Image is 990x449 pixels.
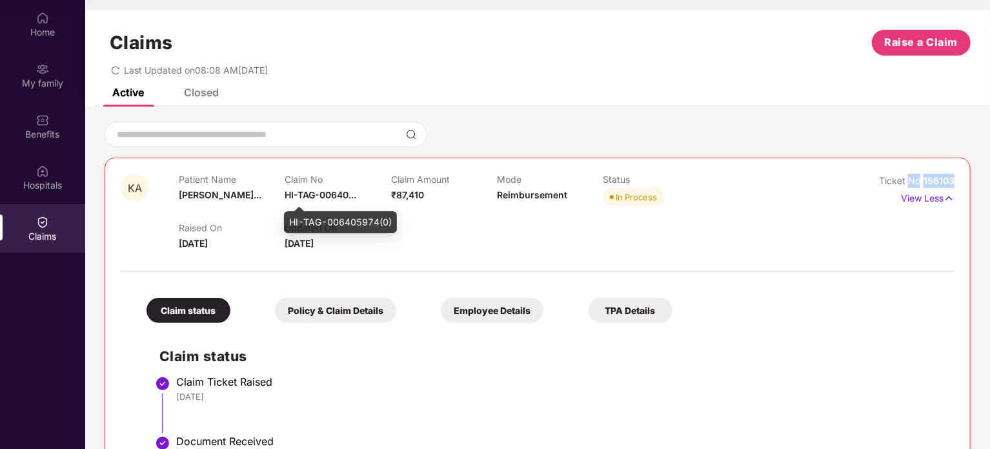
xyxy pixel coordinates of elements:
[285,238,314,249] span: [DATE]
[441,298,543,323] div: Employee Details
[36,216,49,229] img: svg+xml;base64,PHN2ZyBpZD0iQ2xhaW0iIHhtbG5zPSJodHRwOi8vd3d3LnczLm9yZy8yMDAwL3N2ZyIgd2lkdGg9IjIwIi...
[924,175,955,186] span: 156103
[879,175,924,186] span: Ticket No
[284,211,397,233] div: HI-TAG-006405974(0)
[179,238,208,249] span: [DATE]
[159,346,942,367] h2: Claim status
[872,30,971,56] button: Raise a Claim
[111,65,120,76] span: redo
[179,222,285,233] p: Raised On
[36,63,49,76] img: svg+xml;base64,PHN2ZyB3aWR0aD0iMjAiIGhlaWdodD0iMjAiIHZpZXdCb3g9IjAgMCAyMCAyMCIgZmlsbD0ibm9uZSIgeG...
[36,165,49,178] img: svg+xml;base64,PHN2ZyBpZD0iSG9zcGl0YWxzIiB4bWxucz0iaHR0cDovL3d3dy53My5vcmcvMjAwMC9zdmciIHdpZHRoPS...
[275,298,396,323] div: Policy & Claim Details
[285,174,390,185] p: Claim No
[179,174,285,185] p: Patient Name
[128,183,142,194] span: KA
[885,34,958,50] span: Raise a Claim
[901,188,955,205] p: View Less
[112,86,144,99] div: Active
[589,298,672,323] div: TPA Details
[184,86,219,99] div: Closed
[391,174,497,185] p: Claim Amount
[176,391,942,402] div: [DATE]
[124,65,268,76] span: Last Updated on 08:08 AM[DATE]
[176,375,942,388] div: Claim Ticket Raised
[146,298,230,323] div: Claim status
[179,189,261,200] span: [PERSON_NAME]...
[391,189,424,200] span: ₹87,410
[944,191,955,205] img: svg+xml;base64,PHN2ZyB4bWxucz0iaHR0cDovL3d3dy53My5vcmcvMjAwMC9zdmciIHdpZHRoPSIxNyIgaGVpZ2h0PSIxNy...
[36,12,49,25] img: svg+xml;base64,PHN2ZyBpZD0iSG9tZSIgeG1sbnM9Imh0dHA6Ly93d3cudzMub3JnLzIwMDAvc3ZnIiB3aWR0aD0iMjAiIG...
[285,189,356,200] span: HI-TAG-00640...
[497,189,567,200] span: Reimbursement
[155,376,170,392] img: svg+xml;base64,PHN2ZyBpZD0iU3RlcC1Eb25lLTMyeDMyIiB4bWxucz0iaHR0cDovL3d3dy53My5vcmcvMjAwMC9zdmciIH...
[110,32,173,54] h1: Claims
[36,114,49,127] img: svg+xml;base64,PHN2ZyBpZD0iQmVuZWZpdHMiIHhtbG5zPSJodHRwOi8vd3d3LnczLm9yZy8yMDAwL3N2ZyIgd2lkdGg9Ij...
[406,129,416,140] img: svg+xml;base64,PHN2ZyBpZD0iU2VhcmNoLTMyeDMyIiB4bWxucz0iaHR0cDovL3d3dy53My5vcmcvMjAwMC9zdmciIHdpZH...
[603,174,709,185] p: Status
[616,191,658,204] div: In Process
[497,174,603,185] p: Mode
[176,435,942,448] div: Document Received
